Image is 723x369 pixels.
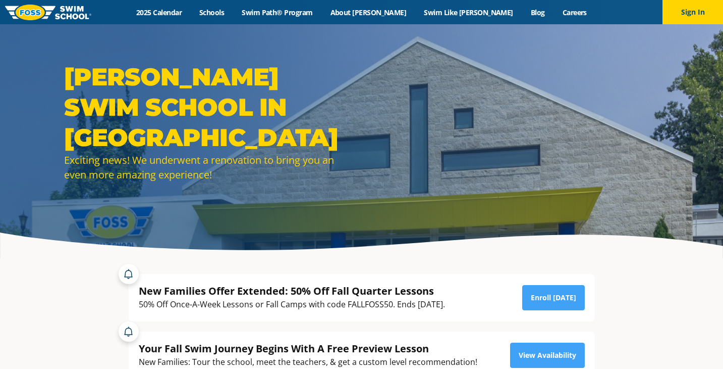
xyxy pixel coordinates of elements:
[139,284,445,298] div: New Families Offer Extended: 50% Off Fall Quarter Lessons
[321,8,415,17] a: About [PERSON_NAME]
[233,8,321,17] a: Swim Path® Program
[510,343,585,368] a: View Availability
[191,8,233,17] a: Schools
[128,8,191,17] a: 2025 Calendar
[139,342,477,355] div: Your Fall Swim Journey Begins With A Free Preview Lesson
[5,5,91,20] img: FOSS Swim School Logo
[64,62,357,153] h1: [PERSON_NAME] SWIM SCHOOL IN [GEOGRAPHIC_DATA]
[553,8,595,17] a: Careers
[522,285,585,310] a: Enroll [DATE]
[522,8,553,17] a: Blog
[64,153,357,182] div: Exciting news! We underwent a renovation to bring you an even more amazing experience!
[139,298,445,311] div: 50% Off Once-A-Week Lessons or Fall Camps with code FALLFOSS50. Ends [DATE].
[415,8,522,17] a: Swim Like [PERSON_NAME]
[139,355,477,369] div: New Families: Tour the school, meet the teachers, & get a custom level recommendation!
